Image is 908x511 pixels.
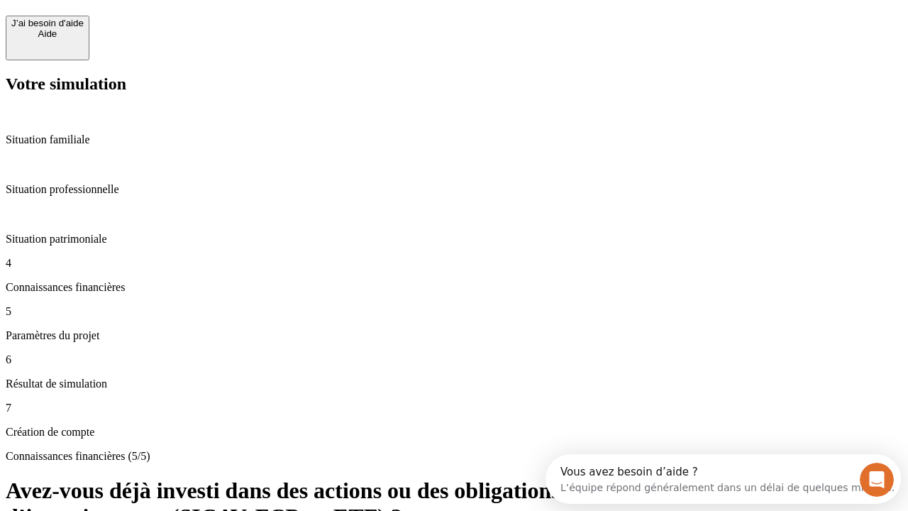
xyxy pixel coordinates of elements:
div: L’équipe répond généralement dans un délai de quelques minutes. [15,23,349,38]
div: Aide [11,28,84,39]
p: 6 [6,353,902,366]
p: Situation professionnelle [6,183,902,196]
p: Paramètres du projet [6,329,902,342]
iframe: Intercom live chat discovery launcher [546,454,901,504]
h2: Votre simulation [6,75,902,94]
p: Création de compte [6,426,902,439]
p: Résultat de simulation [6,378,902,390]
p: Situation familiale [6,133,902,146]
div: Vous avez besoin d’aide ? [15,12,349,23]
p: 7 [6,402,902,414]
div: Ouvrir le Messenger Intercom [6,6,391,45]
button: J’ai besoin d'aideAide [6,16,89,60]
iframe: Intercom live chat [860,463,894,497]
p: 5 [6,305,902,318]
p: Connaissances financières (5/5) [6,450,902,463]
p: 4 [6,257,902,270]
div: J’ai besoin d'aide [11,18,84,28]
p: Connaissances financières [6,281,902,294]
p: Situation patrimoniale [6,233,902,246]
